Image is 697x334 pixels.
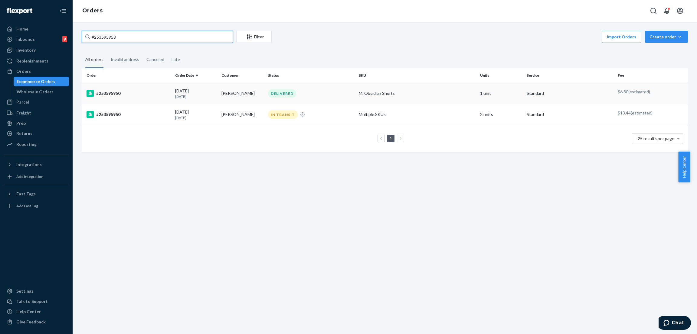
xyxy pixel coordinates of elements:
[16,288,34,294] div: Settings
[17,89,54,95] div: Wholesale Orders
[4,160,69,169] button: Integrations
[16,47,36,53] div: Inventory
[388,136,393,141] a: Page 1 is your current page
[85,52,103,68] div: All orders
[16,26,28,32] div: Home
[478,83,524,104] td: 1 unit
[4,56,69,66] a: Replenishments
[16,120,26,126] div: Prep
[87,90,170,97] div: #253595950
[175,109,217,120] div: [DATE]
[4,66,69,76] a: Orders
[356,104,478,125] td: Multiple SKUs
[4,34,69,44] a: Inbounds9
[16,110,31,116] div: Freight
[645,31,688,43] button: Create order
[618,89,683,95] p: $6.80
[4,108,69,118] a: Freight
[146,52,164,67] div: Canceled
[175,115,217,120] p: [DATE]
[16,141,37,147] div: Reporting
[650,34,683,40] div: Create order
[4,118,69,128] a: Prep
[16,68,31,74] div: Orders
[631,110,653,115] span: (estimated)
[173,68,219,83] th: Order Date
[602,31,641,43] button: Import Orders
[16,130,32,136] div: Returns
[16,191,36,197] div: Fast Tags
[4,307,69,316] a: Help Center
[615,68,688,83] th: Fee
[87,111,170,118] div: #253595950
[524,68,615,83] th: Service
[4,45,69,55] a: Inventory
[661,5,673,17] button: Open notifications
[4,129,69,138] a: Returns
[659,316,691,331] iframe: Opens a widget where you can chat to one of our agents
[478,68,524,83] th: Units
[527,90,613,96] p: Standard
[57,5,69,17] button: Close Navigation
[237,34,271,40] div: Filter
[4,201,69,211] a: Add Fast Tag
[4,317,69,327] button: Give Feedback
[356,68,478,83] th: SKU
[647,5,659,17] button: Open Search Box
[628,89,650,94] span: (estimated)
[172,52,180,67] div: Late
[4,286,69,296] a: Settings
[478,104,524,125] td: 2 units
[678,152,690,182] button: Help Center
[268,89,296,98] div: DELIVERED
[82,31,233,43] input: Search orders
[4,172,69,181] a: Add Integration
[674,5,686,17] button: Open account menu
[219,104,266,125] td: [PERSON_NAME]
[16,36,35,42] div: Inbounds
[268,111,298,119] div: IN TRANSIT
[359,90,475,96] div: M. Obsidian Shorts
[16,298,48,304] div: Talk to Support
[237,31,272,43] button: Filter
[17,79,55,85] div: Ecommerce Orders
[14,87,69,97] a: Wholesale Orders
[4,297,69,306] button: Talk to Support
[175,94,217,99] p: [DATE]
[221,73,263,78] div: Customer
[111,52,139,67] div: Invalid address
[266,68,357,83] th: Status
[82,7,103,14] a: Orders
[4,97,69,107] a: Parcel
[82,68,173,83] th: Order
[77,2,107,20] ol: breadcrumbs
[16,203,38,208] div: Add Fast Tag
[16,162,42,168] div: Integrations
[175,88,217,99] div: [DATE]
[16,99,29,105] div: Parcel
[4,189,69,199] button: Fast Tags
[618,110,683,116] p: $13.44
[16,58,48,64] div: Replenishments
[219,83,266,104] td: [PERSON_NAME]
[16,174,43,179] div: Add Integration
[4,24,69,34] a: Home
[14,77,69,86] a: Ecommerce Orders
[62,36,67,42] div: 9
[16,309,41,315] div: Help Center
[638,136,674,141] span: 25 results per page
[527,111,613,117] p: Standard
[16,319,46,325] div: Give Feedback
[7,8,32,14] img: Flexport logo
[4,140,69,149] a: Reporting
